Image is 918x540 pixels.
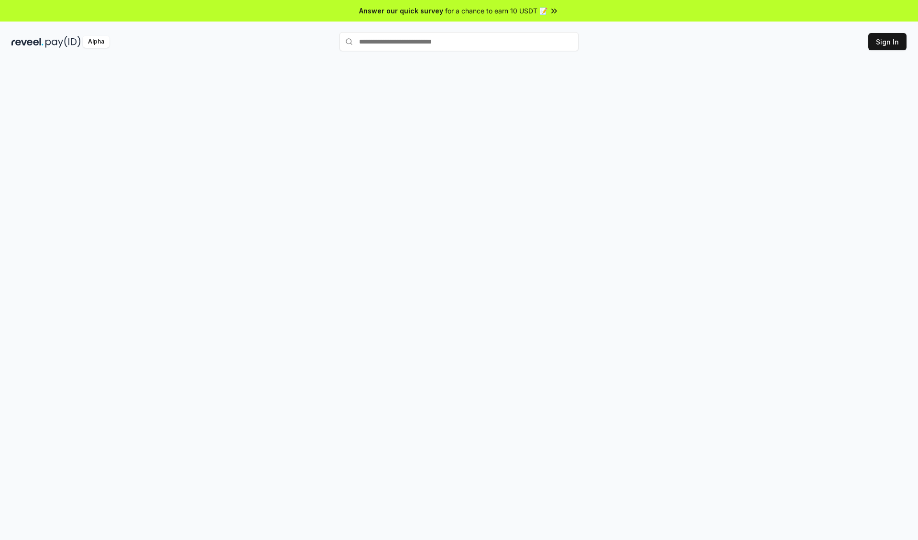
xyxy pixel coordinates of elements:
img: pay_id [45,36,81,48]
img: reveel_dark [11,36,44,48]
span: for a chance to earn 10 USDT 📝 [445,6,547,16]
button: Sign In [868,33,907,50]
div: Alpha [83,36,109,48]
span: Answer our quick survey [359,6,443,16]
